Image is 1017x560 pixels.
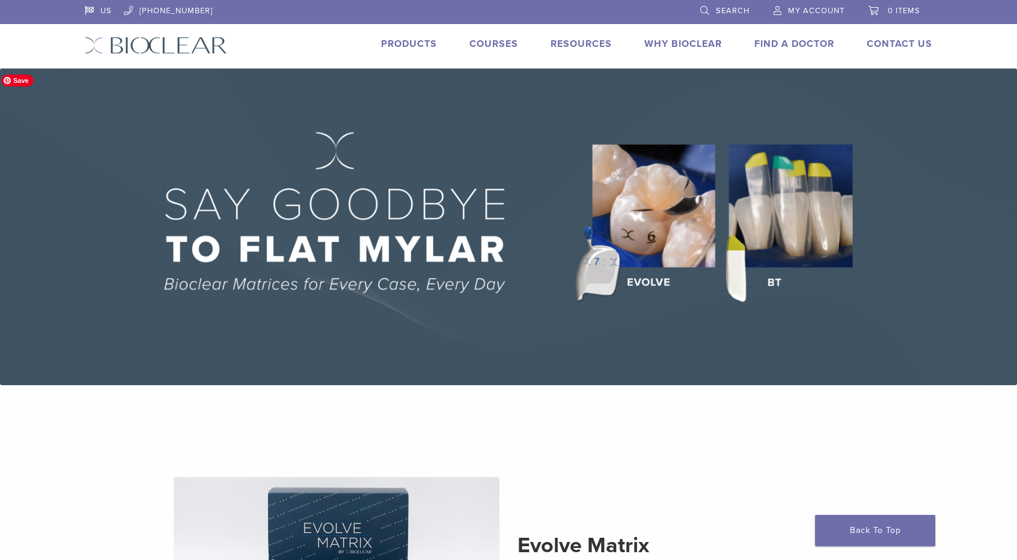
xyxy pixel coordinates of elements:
[1,75,34,87] span: Save
[85,37,227,54] img: Bioclear
[888,6,920,16] span: 0 items
[815,515,935,546] a: Back To Top
[867,38,932,50] a: Contact Us
[716,6,750,16] span: Search
[788,6,844,16] span: My Account
[469,38,518,50] a: Courses
[518,531,844,560] h2: Evolve Matrix
[551,38,612,50] a: Resources
[644,38,722,50] a: Why Bioclear
[381,38,437,50] a: Products
[754,38,834,50] a: Find A Doctor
